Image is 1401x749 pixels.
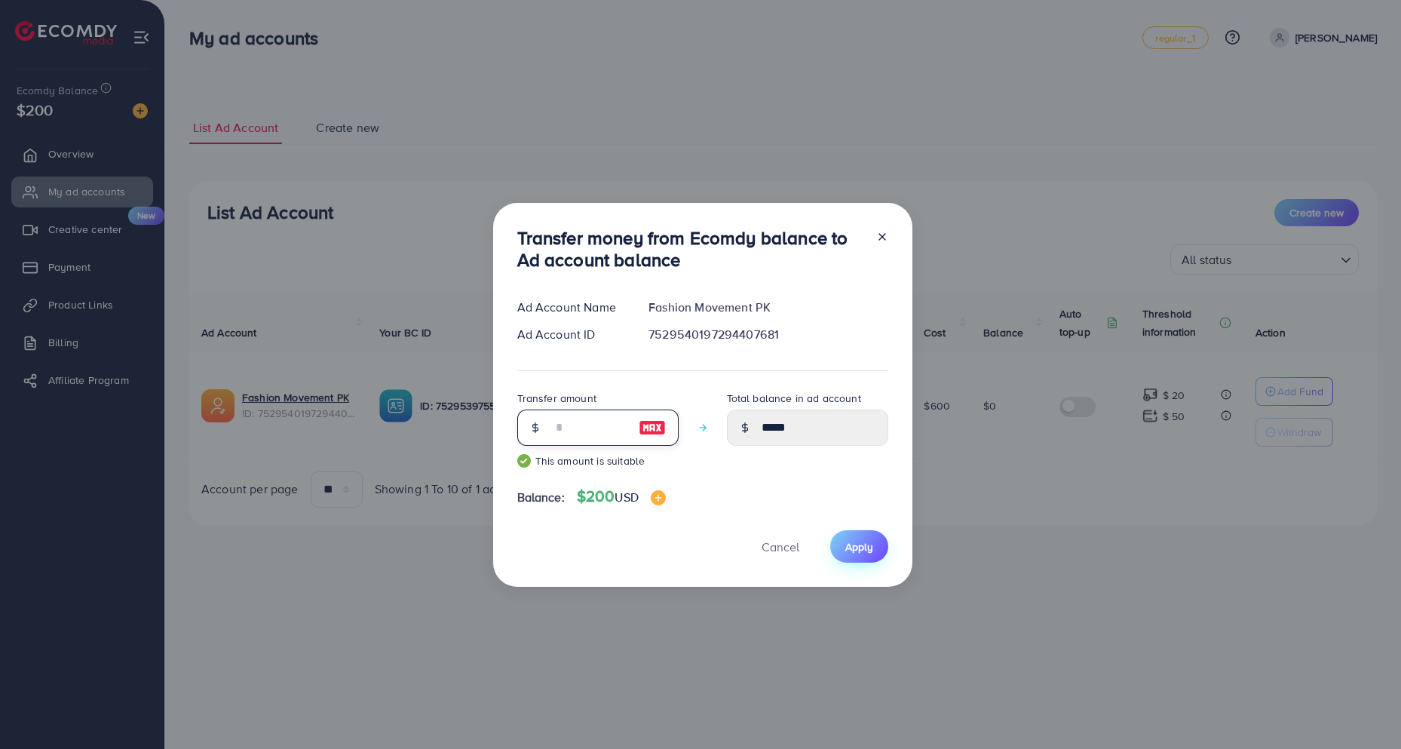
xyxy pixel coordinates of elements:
span: Cancel [762,539,799,555]
img: image [651,490,666,505]
iframe: Chat [1337,681,1390,738]
h3: Transfer money from Ecomdy balance to Ad account balance [517,227,864,271]
label: Transfer amount [517,391,596,406]
div: Ad Account Name [505,299,637,316]
span: Balance: [517,489,565,506]
img: guide [517,454,531,468]
small: This amount is suitable [517,453,679,468]
span: Apply [845,539,873,554]
button: Apply [830,530,888,563]
div: Fashion Movement PK [636,299,900,316]
label: Total balance in ad account [727,391,861,406]
div: 7529540197294407681 [636,326,900,343]
button: Cancel [743,530,818,563]
div: Ad Account ID [505,326,637,343]
span: USD [615,489,638,505]
img: image [639,419,666,437]
h4: $200 [577,487,666,506]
